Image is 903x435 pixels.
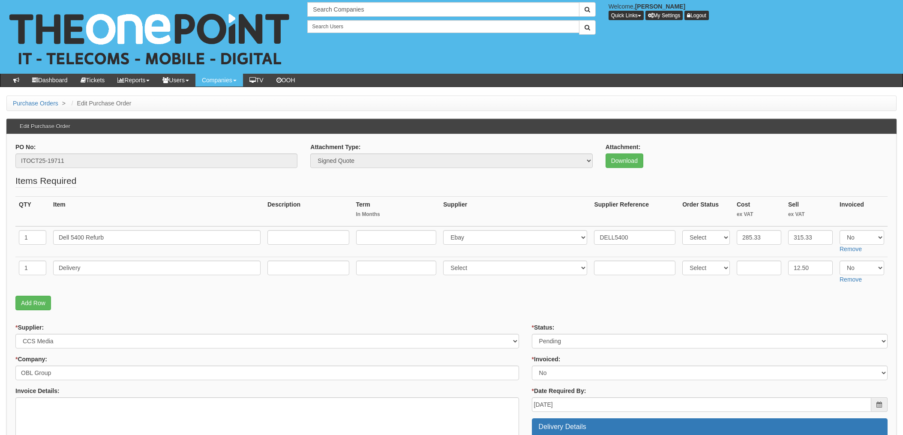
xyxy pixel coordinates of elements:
[836,197,888,227] th: Invoiced
[532,323,555,332] label: Status:
[310,143,360,151] label: Attachment Type:
[645,11,683,20] a: My Settings
[13,100,58,107] a: Purchase Orders
[785,197,836,227] th: Sell
[788,211,833,218] small: ex VAT
[15,197,50,227] th: QTY
[606,153,643,168] a: Download
[840,276,862,283] a: Remove
[532,355,561,363] label: Invoiced:
[840,246,862,252] a: Remove
[539,423,881,431] h3: Delivery Details
[74,74,111,87] a: Tickets
[243,74,270,87] a: TV
[353,197,440,227] th: Term
[15,323,44,332] label: Supplier:
[60,100,68,107] span: >
[532,387,586,395] label: Date Required By:
[15,174,76,188] legend: Items Required
[609,11,644,20] button: Quick Links
[733,197,785,227] th: Cost
[195,74,243,87] a: Companies
[602,2,903,20] div: Welcome,
[684,11,709,20] a: Logout
[15,355,47,363] label: Company:
[440,197,591,227] th: Supplier
[270,74,302,87] a: OOH
[307,2,579,17] input: Search Companies
[50,197,264,227] th: Item
[15,143,36,151] label: PO No:
[591,197,679,227] th: Supplier Reference
[15,296,51,310] a: Add Row
[356,211,437,218] small: In Months
[737,211,781,218] small: ex VAT
[635,3,685,10] b: [PERSON_NAME]
[606,143,641,151] label: Attachment:
[26,74,74,87] a: Dashboard
[679,197,733,227] th: Order Status
[15,387,60,395] label: Invoice Details:
[15,119,75,134] h3: Edit Purchase Order
[156,74,195,87] a: Users
[111,74,156,87] a: Reports
[307,20,579,33] input: Search Users
[264,197,353,227] th: Description
[69,99,132,108] li: Edit Purchase Order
